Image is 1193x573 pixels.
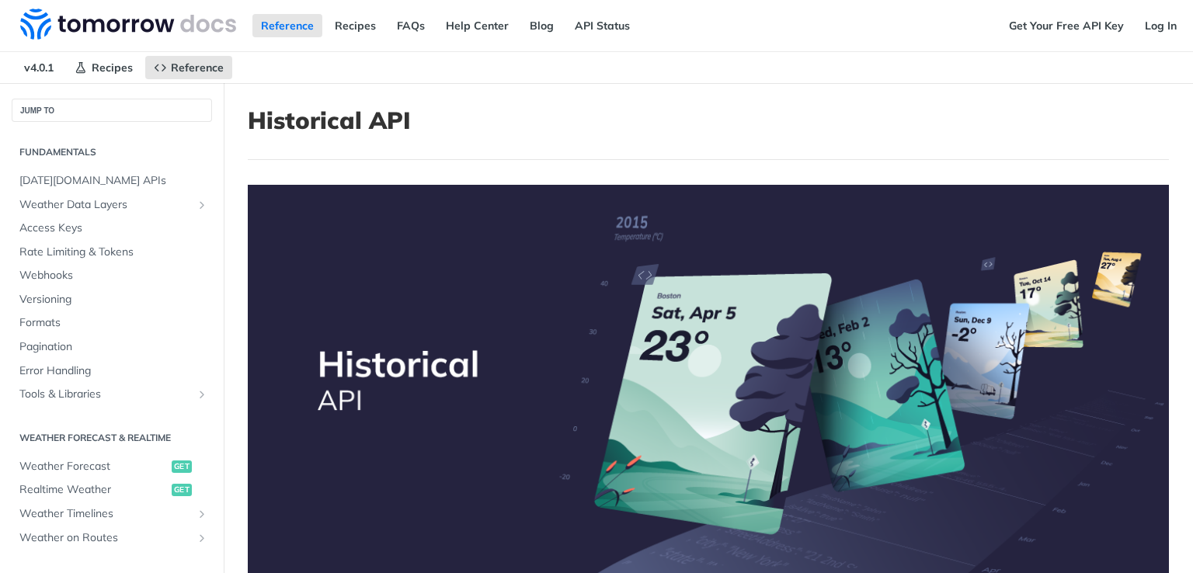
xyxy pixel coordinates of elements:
h2: Fundamentals [12,145,212,159]
span: v4.0.1 [16,56,62,79]
a: Tools & LibrariesShow subpages for Tools & Libraries [12,383,212,406]
span: Webhooks [19,268,208,283]
a: FAQs [388,14,433,37]
a: Get Your Free API Key [1000,14,1132,37]
a: Weather Data LayersShow subpages for Weather Data Layers [12,193,212,217]
span: get [172,460,192,473]
span: get [172,484,192,496]
h2: Weather Forecast & realtime [12,431,212,445]
a: Reference [145,56,232,79]
span: Weather Data Layers [19,197,192,213]
span: Rate Limiting & Tokens [19,245,208,260]
a: Versioning [12,288,212,311]
button: JUMP TO [12,99,212,122]
a: Log In [1136,14,1185,37]
a: [DATE][DOMAIN_NAME] APIs [12,169,212,193]
a: Help Center [437,14,517,37]
h1: Historical API [248,106,1169,134]
a: Webhooks [12,264,212,287]
span: Pagination [19,339,208,355]
img: Tomorrow.io Weather API Docs [20,9,236,40]
button: Show subpages for Weather on Routes [196,532,208,544]
button: Show subpages for Weather Timelines [196,508,208,520]
span: Tools & Libraries [19,387,192,402]
a: Formats [12,311,212,335]
a: Blog [521,14,562,37]
span: Versioning [19,292,208,307]
a: Pagination [12,335,212,359]
span: Formats [19,315,208,331]
a: Weather TimelinesShow subpages for Weather Timelines [12,502,212,526]
span: Realtime Weather [19,482,168,498]
button: Show subpages for Tools & Libraries [196,388,208,401]
button: Show subpages for Weather Data Layers [196,199,208,211]
span: Weather Timelines [19,506,192,522]
span: [DATE][DOMAIN_NAME] APIs [19,173,208,189]
span: Weather on Routes [19,530,192,546]
a: Rate Limiting & Tokens [12,241,212,264]
a: Reference [252,14,322,37]
a: Error Handling [12,359,212,383]
span: Weather Forecast [19,459,168,474]
span: Reference [171,61,224,75]
a: Access Keys [12,217,212,240]
a: Recipes [66,56,141,79]
a: Weather on RoutesShow subpages for Weather on Routes [12,526,212,550]
a: API Status [566,14,638,37]
span: Access Keys [19,221,208,236]
a: Realtime Weatherget [12,478,212,502]
a: Recipes [326,14,384,37]
span: Recipes [92,61,133,75]
span: Error Handling [19,363,208,379]
a: Weather Forecastget [12,455,212,478]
